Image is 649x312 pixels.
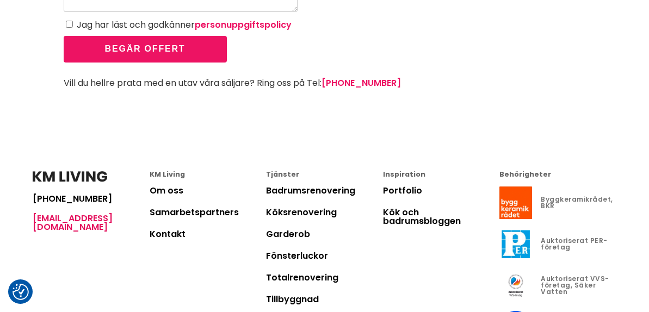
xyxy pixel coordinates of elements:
label: Jag har läst och godkänner [77,18,292,31]
div: Vill du hellre prata med en utav våra säljare? Ring oss på Tel: [64,79,586,88]
a: Om oss [150,184,183,197]
img: KM Living [33,171,107,182]
div: Inspiration [383,171,500,178]
a: Portfolio [383,184,422,197]
a: Köksrenovering [266,206,337,219]
img: Auktoriserat PER-företag [499,228,532,260]
button: Samtyckesinställningar [13,284,29,300]
a: [PHONE_NUMBER] [33,195,150,203]
a: Kontakt [150,228,186,240]
img: Byggkeramikrådet, BKR [499,186,532,219]
img: Revisit consent button [13,284,29,300]
a: Fönsterluckor [266,249,328,262]
div: Auktoriserat PER-företag [541,238,616,251]
a: Badrumsrenovering [266,184,355,197]
a: Totalrenovering [266,271,338,284]
div: KM Living [150,171,267,178]
a: [PHONE_NUMBER] [322,77,401,89]
a: Garderob [266,228,310,240]
a: Tillbyggnad [266,293,319,305]
div: Behörigheter [499,171,616,178]
div: Tjänster [266,171,383,178]
a: personuppgiftspolicy [195,18,292,31]
button: Begär offert [64,36,227,63]
a: Kök och badrumsbloggen [383,206,461,227]
div: Byggkeramikrådet, BKR [541,196,616,209]
a: Samarbetspartners [150,206,239,219]
a: [EMAIL_ADDRESS][DOMAIN_NAME] [33,214,150,232]
img: Auktoriserat VVS-företag, Säker Vatten [499,269,532,302]
div: Auktoriserat VVS-företag, Säker Vatten [541,276,616,295]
